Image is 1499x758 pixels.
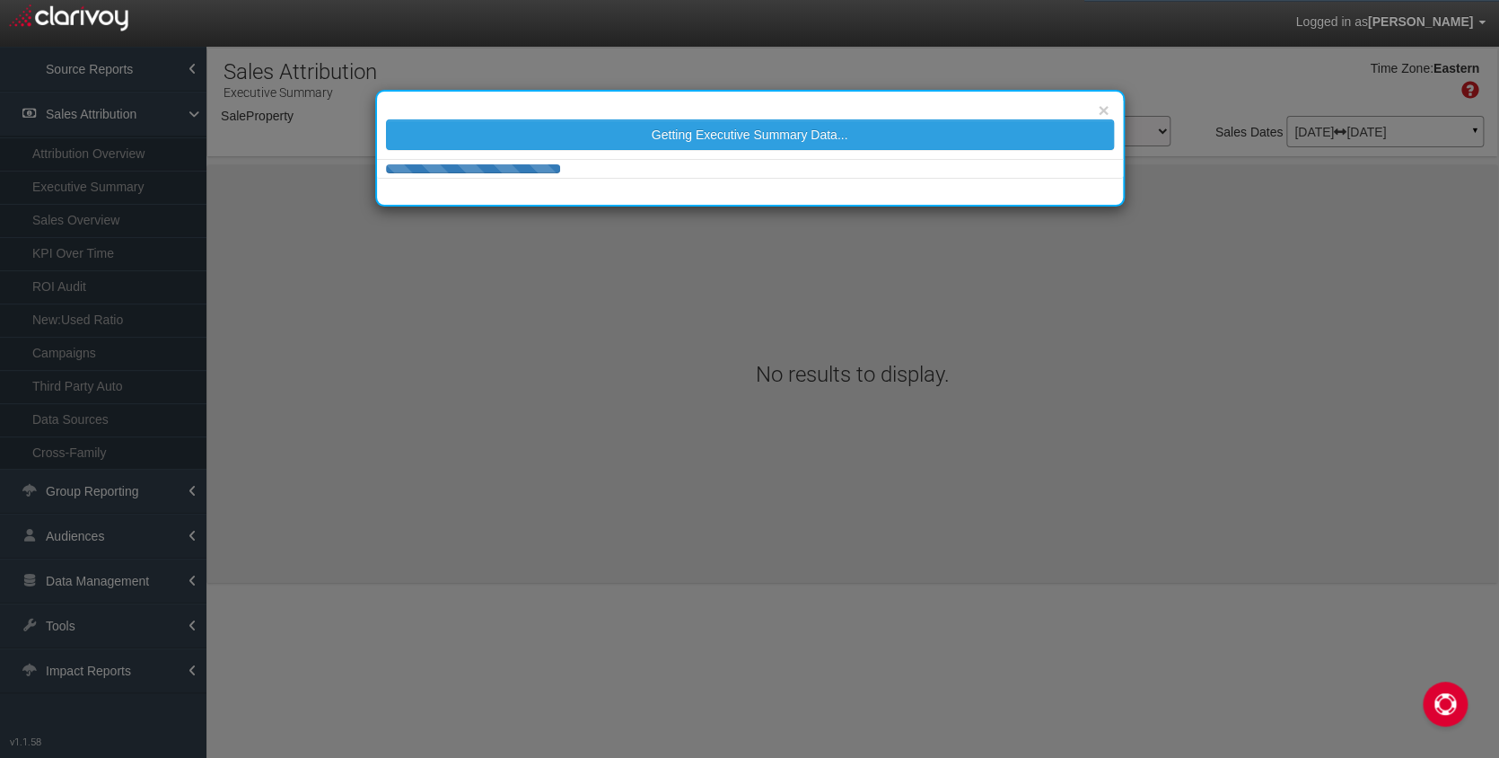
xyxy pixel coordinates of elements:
[1282,1,1499,44] a: Logged in as[PERSON_NAME]
[386,119,1114,150] button: Getting Executive Summary Data...
[652,128,848,142] span: Getting Executive Summary Data...
[1098,101,1109,119] button: ×
[1368,14,1473,29] span: [PERSON_NAME]
[1295,14,1367,29] span: Logged in as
